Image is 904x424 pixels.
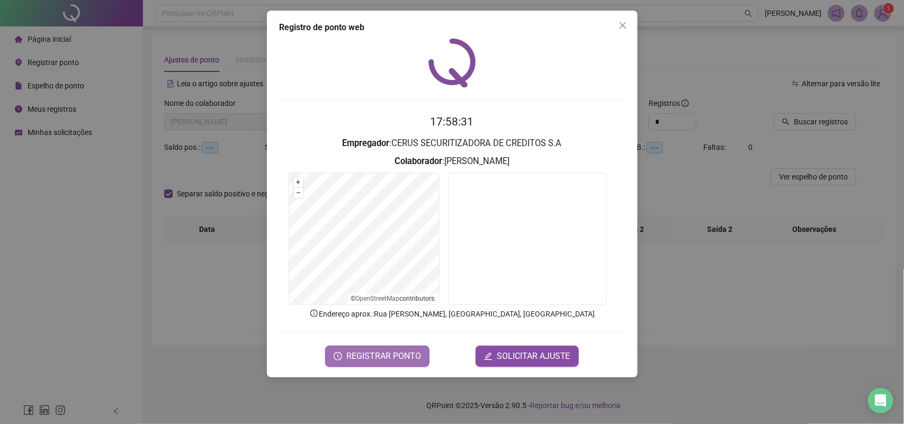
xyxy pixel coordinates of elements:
strong: Colaborador [395,156,442,166]
a: OpenStreetMap [355,295,399,302]
span: SOLICITAR AJUSTE [497,350,570,363]
span: REGISTRAR PONTO [346,350,421,363]
time: 17:58:31 [431,115,474,128]
span: info-circle [309,309,319,318]
span: close [619,21,627,30]
p: Endereço aprox. : Rua [PERSON_NAME], [GEOGRAPHIC_DATA], [GEOGRAPHIC_DATA] [280,308,625,320]
button: REGISTRAR PONTO [325,346,429,367]
h3: : [PERSON_NAME] [280,155,625,168]
div: Open Intercom Messenger [868,388,893,413]
strong: Empregador [343,138,390,148]
button: editSOLICITAR AJUSTE [476,346,579,367]
span: edit [484,352,493,360]
button: Close [614,17,631,34]
h3: : CERUS SECURITIZADORA DE CREDITOS S.A [280,137,625,150]
img: QRPoint [428,38,476,87]
span: clock-circle [334,352,342,360]
div: Registro de ponto web [280,21,625,34]
button: + [293,177,303,187]
button: – [293,188,303,198]
li: © contributors. [351,295,436,302]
